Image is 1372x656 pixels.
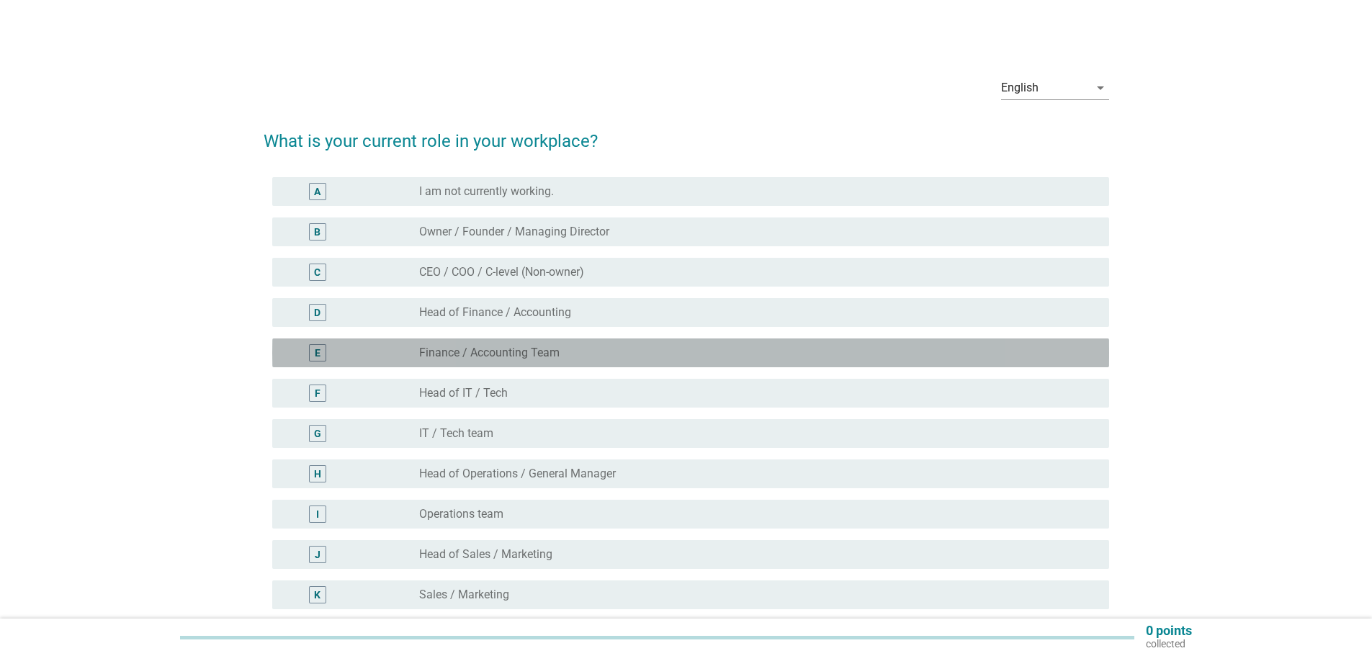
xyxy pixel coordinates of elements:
label: Head of IT / Tech [419,386,508,400]
div: H [314,467,321,482]
div: E [315,346,320,361]
div: F [315,386,320,401]
label: Finance / Accounting Team [419,346,560,360]
label: Owner / Founder / Managing Director [419,225,609,239]
p: 0 points [1146,624,1192,637]
div: J [315,547,320,562]
div: K [314,588,320,603]
label: Operations team [419,507,503,521]
div: D [314,305,320,320]
h2: What is your current role in your workplace? [264,114,1109,154]
div: B [314,225,320,240]
label: CEO / COO / C-level (Non-owner) [419,265,584,279]
div: A [314,184,320,199]
p: collected [1146,637,1192,650]
label: Head of Sales / Marketing [419,547,552,562]
label: Head of Finance / Accounting [419,305,571,320]
label: I am not currently working. [419,184,554,199]
i: arrow_drop_down [1092,79,1109,96]
label: Head of Operations / General Manager [419,467,616,481]
div: I [316,507,319,522]
div: English [1001,81,1039,94]
label: IT / Tech team [419,426,493,441]
div: G [314,426,321,441]
div: C [314,265,320,280]
label: Sales / Marketing [419,588,509,602]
